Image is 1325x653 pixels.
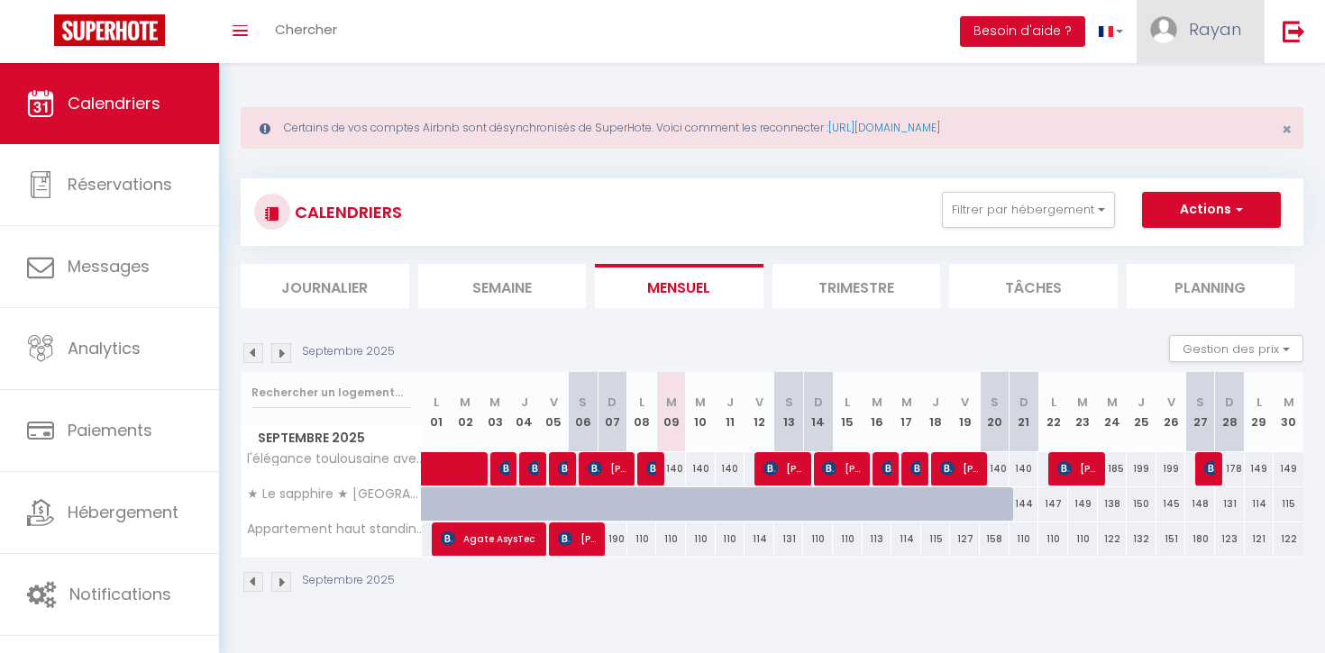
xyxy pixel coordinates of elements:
[950,372,980,452] th: 19
[68,173,172,195] span: Réservations
[68,337,141,359] span: Analytics
[1150,16,1177,43] img: ...
[244,522,425,536] span: Appartement haut standing région [GEOGRAPHIC_DATA]
[716,522,745,556] div: 110
[54,14,165,46] img: Super Booking
[1068,487,1098,521] div: 149
[763,451,803,485] span: [PERSON_NAME]
[1010,452,1039,485] div: 140
[686,372,716,452] th: 10
[940,451,980,485] span: [PERSON_NAME]
[822,451,862,485] span: [PERSON_NAME]
[833,522,863,556] div: 110
[980,522,1010,556] div: 158
[745,522,774,556] div: 114
[1256,394,1262,411] abbr: L
[1245,452,1275,485] div: 149
[241,107,1303,149] div: Certains de vos comptes Airbnb sont désynchronisés de SuperHote. Voici comment les reconnecter :
[418,264,587,308] li: Semaine
[716,372,745,452] th: 11
[774,522,804,556] div: 131
[1127,372,1156,452] th: 25
[1274,452,1303,485] div: 149
[1245,487,1275,521] div: 114
[695,394,706,411] abbr: M
[1038,522,1068,556] div: 110
[961,394,969,411] abbr: V
[1156,487,1186,521] div: 145
[1215,452,1245,485] div: 178
[1156,522,1186,556] div: 151
[558,521,598,556] span: [PERSON_NAME]
[774,372,804,452] th: 13
[1282,122,1292,138] button: Close
[244,487,425,501] span: ★ Le sapphire ★ [GEOGRAPHIC_DATA] ★ Confort Luxueux ★
[608,394,617,411] abbr: D
[639,394,644,411] abbr: L
[950,522,980,556] div: 127
[244,452,425,466] span: l'élégance toulousaine avec garage
[960,16,1085,47] button: Besoin d'aide ?
[1127,487,1156,521] div: 150
[772,264,941,308] li: Trimestre
[1098,487,1128,521] div: 138
[1215,522,1245,556] div: 123
[863,372,892,452] th: 16
[480,372,510,452] th: 03
[686,522,716,556] div: 110
[1098,452,1128,485] div: 185
[627,522,657,556] div: 110
[1098,522,1128,556] div: 122
[921,372,951,452] th: 18
[1077,394,1088,411] abbr: M
[1138,394,1145,411] abbr: J
[579,394,587,411] abbr: S
[980,452,1010,485] div: 140
[1051,394,1056,411] abbr: L
[290,192,402,232] h3: CALENDRIERS
[656,522,686,556] div: 110
[422,372,452,452] th: 01
[814,394,823,411] abbr: D
[627,372,657,452] th: 08
[803,372,833,452] th: 14
[1038,487,1068,521] div: 147
[1215,372,1245,452] th: 28
[1010,372,1039,452] th: 21
[1038,372,1068,452] th: 22
[598,372,627,452] th: 07
[460,394,471,411] abbr: M
[595,264,763,308] li: Mensuel
[1245,522,1275,556] div: 121
[882,451,891,485] span: [PERSON_NAME]
[588,451,627,485] span: [PERSON_NAME]
[1185,522,1215,556] div: 180
[1204,451,1214,485] span: [PERSON_NAME]
[991,394,999,411] abbr: S
[891,522,921,556] div: 114
[1019,394,1028,411] abbr: D
[441,521,540,556] span: Agate AsysTec
[1057,451,1097,485] span: [PERSON_NAME]
[539,372,569,452] th: 05
[1169,335,1303,362] button: Gestion des prix
[434,394,439,411] abbr: L
[1282,118,1292,141] span: ×
[275,20,337,39] span: Chercher
[891,372,921,452] th: 17
[1196,394,1204,411] abbr: S
[68,255,150,277] span: Messages
[1098,372,1128,452] th: 24
[845,394,850,411] abbr: L
[1156,452,1186,485] div: 199
[251,376,411,409] input: Rechercher un logement...
[1189,18,1241,41] span: Rayan
[451,372,480,452] th: 02
[755,394,763,411] abbr: V
[863,522,892,556] div: 113
[1127,264,1295,308] li: Planning
[646,451,656,485] span: [PERSON_NAME]
[302,572,395,589] p: Septembre 2025
[745,372,774,452] th: 12
[833,372,863,452] th: 15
